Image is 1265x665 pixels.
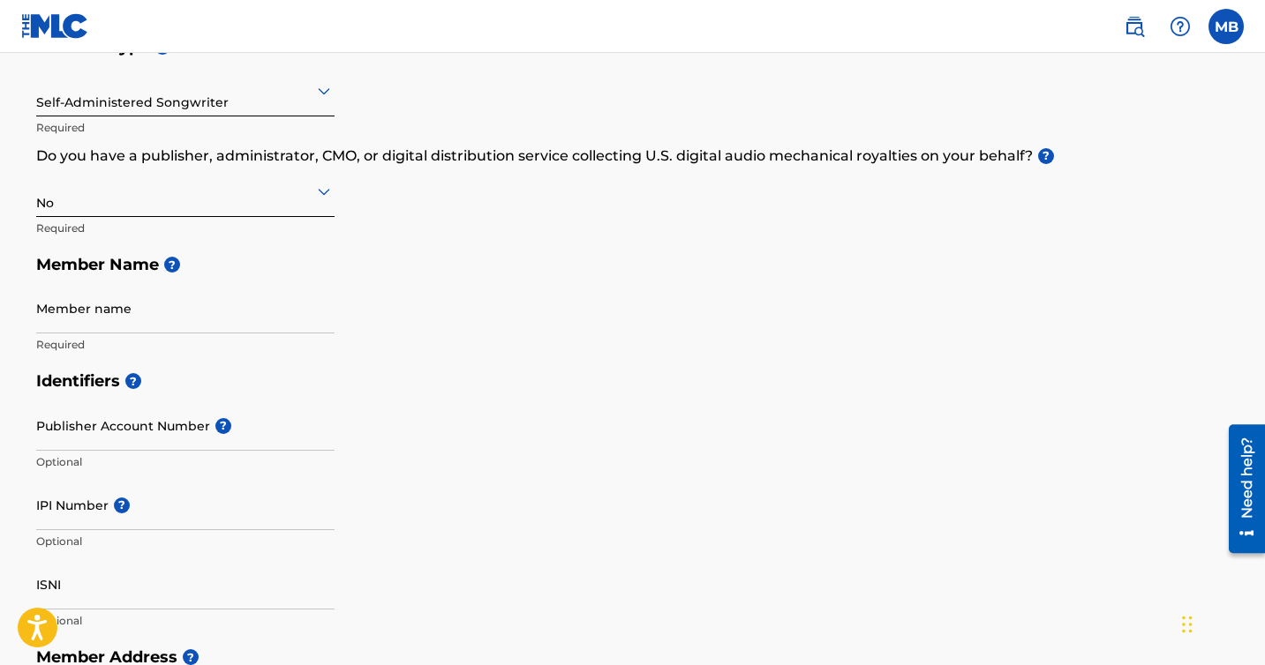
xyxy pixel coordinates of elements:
span: ? [164,257,180,273]
iframe: Chat Widget [1177,580,1265,665]
iframe: Resource Center [1216,418,1265,560]
div: Help [1163,9,1198,44]
div: Drag [1182,598,1193,651]
span: ? [125,373,141,389]
span: ? [114,497,130,513]
p: Optional [36,613,335,629]
h5: Member Name [36,246,1230,284]
span: ? [183,649,199,665]
span: ? [215,418,231,434]
div: No [36,169,335,213]
p: Optional [36,534,335,549]
p: Do you have a publisher, administrator, CMO, or digital distribution service collecting U.S. digi... [36,146,1230,167]
p: Required [36,120,335,136]
div: User Menu [1209,9,1244,44]
p: Required [36,337,335,353]
p: Required [36,220,335,236]
img: help [1170,16,1191,37]
img: MLC Logo [21,13,89,39]
a: Public Search [1117,9,1152,44]
div: Self-Administered Songwriter [36,69,335,112]
h5: Identifiers [36,362,1230,400]
p: Optional [36,454,335,470]
img: search [1124,16,1145,37]
span: ? [1038,148,1054,164]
